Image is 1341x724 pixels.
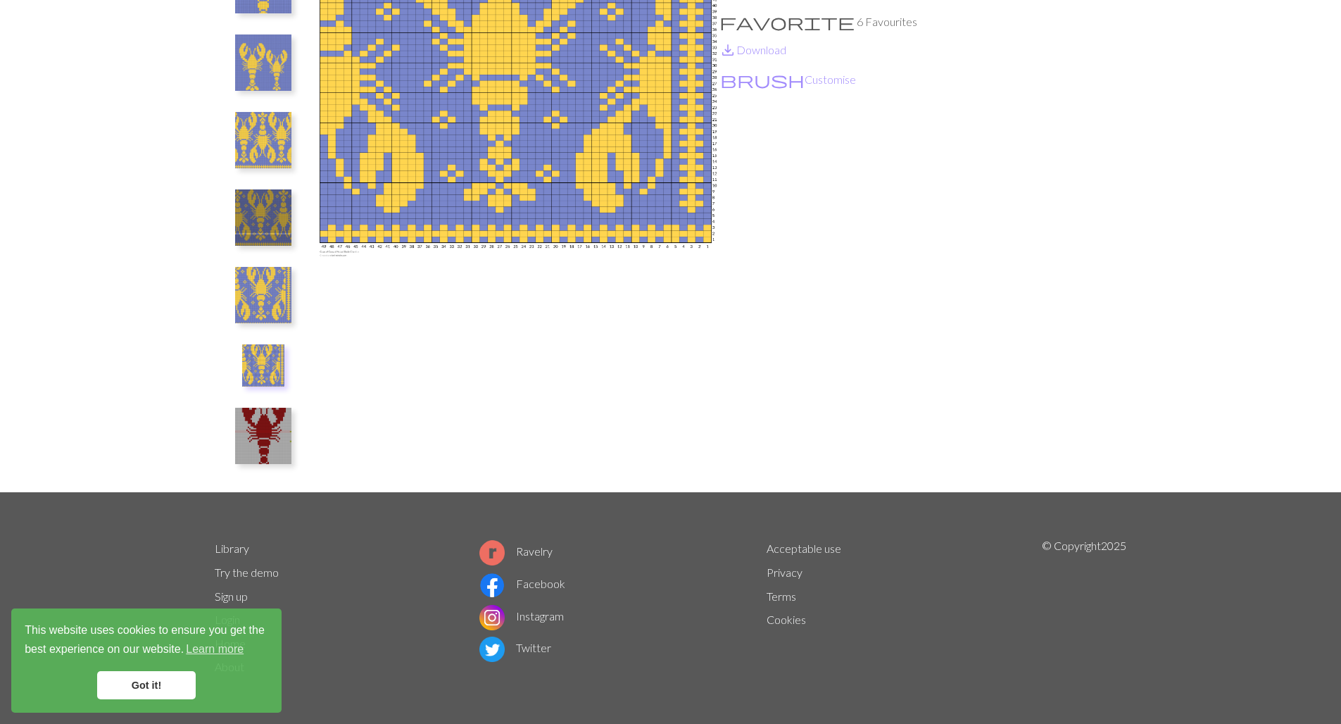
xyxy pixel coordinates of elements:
[1042,537,1126,680] p: © Copyright 2025
[235,408,291,464] img: Copy of Lobster
[215,542,249,555] a: Library
[479,637,505,662] img: Twitter logo
[479,544,553,558] a: Ravelry
[215,589,248,603] a: Sign up
[719,40,736,60] span: save_alt
[97,671,196,699] a: dismiss cookie message
[479,641,551,654] a: Twitter
[720,70,805,89] span: brush
[767,589,796,603] a: Terms
[235,112,291,168] img: Actual Lobster Sleeve
[242,344,284,387] img: Copy of Copy of Actual Body Chart
[719,12,855,32] span: favorite
[479,540,505,566] img: Ravelry logo
[767,542,841,555] a: Acceptable use
[719,43,786,56] a: DownloadDownload
[479,609,564,623] a: Instagram
[767,566,802,579] a: Privacy
[719,13,855,30] i: Favourite
[235,267,291,323] img: Copy of Actual Body Chart
[184,639,246,660] a: learn more about cookies
[767,613,806,626] a: Cookies
[11,608,282,713] div: cookieconsent
[235,35,291,91] img: Size Variations of Lobsters
[719,70,857,89] button: CustomiseCustomise
[215,566,279,579] a: Try the demo
[479,573,505,598] img: Facebook logo
[719,13,1127,30] p: 6 Favourites
[479,577,565,590] a: Facebook
[719,42,736,58] i: Download
[720,71,805,88] i: Customise
[235,189,291,246] img: Actual Body Chart
[479,605,505,630] img: Instagram logo
[25,622,268,660] span: This website uses cookies to ensure you get the best experience on our website.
